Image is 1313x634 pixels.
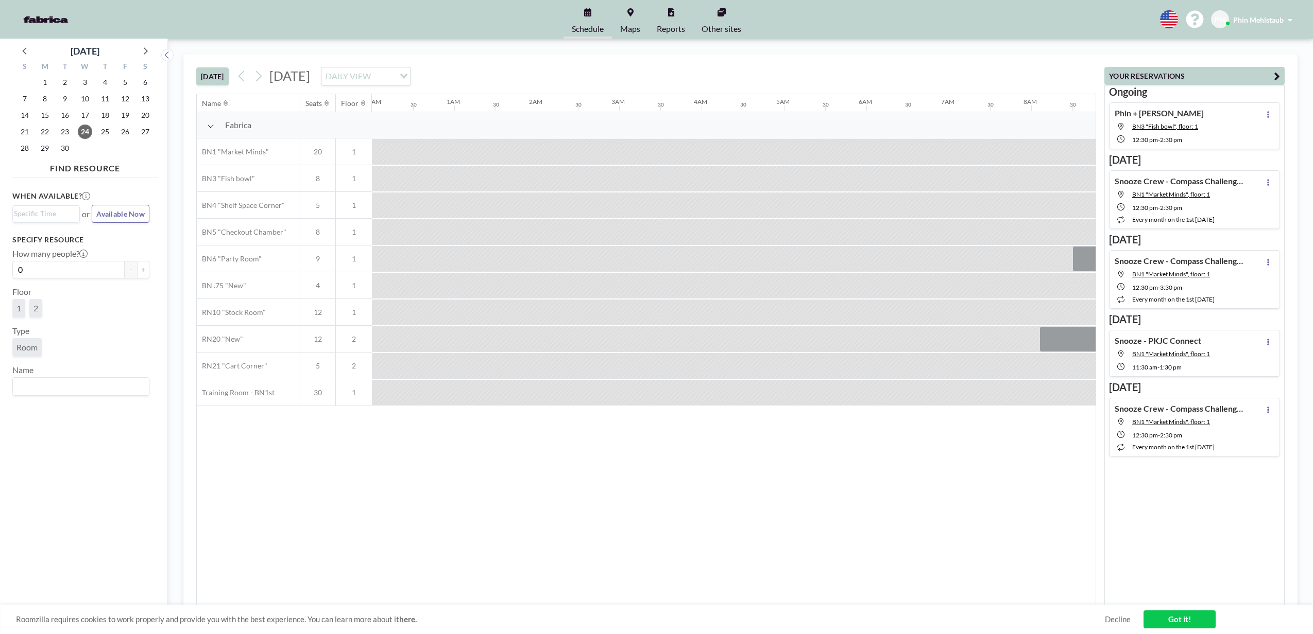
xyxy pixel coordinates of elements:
div: Search for option [321,67,411,85]
div: 30 [658,101,664,108]
span: Monday, September 8, 2025 [38,92,52,106]
span: 12:30 PM [1132,204,1158,212]
div: S [135,61,155,74]
span: Wednesday, September 3, 2025 [78,75,92,90]
h4: Snooze Crew - Compass Challenge Connect [1115,256,1243,266]
div: F [115,61,135,74]
div: Floor [341,99,359,108]
span: every month on the 1st [DATE] [1132,216,1215,223]
button: [DATE] [196,67,229,85]
span: Tuesday, September 9, 2025 [58,92,72,106]
h4: Snooze Crew - Compass Challenge Connect [1115,176,1243,186]
span: Room [16,342,38,353]
div: W [75,61,95,74]
span: every month on the 1st [DATE] [1132,443,1215,451]
h4: FIND RESOURCE [12,159,158,173]
div: 12AM [364,98,381,105]
div: 30 [987,101,994,108]
div: 3AM [611,98,625,105]
span: 12:30 PM [1132,284,1158,291]
input: Search for option [14,380,143,393]
span: 1 [336,227,372,237]
button: Available Now [92,205,149,223]
a: here. [399,614,417,624]
div: 30 [411,101,417,108]
span: Roomzilla requires cookies to work properly and provide you with the best experience. You can lea... [16,614,1105,624]
span: 1 [336,174,372,183]
span: Sunday, September 21, 2025 [18,125,32,139]
input: Search for option [14,208,74,219]
span: or [82,209,90,219]
span: 1 [336,147,372,156]
h3: [DATE] [1109,233,1280,246]
span: 8 [300,227,335,237]
span: 1 [16,303,21,313]
span: 12:30 PM [1132,136,1158,144]
button: - [125,261,137,278]
span: - [1158,431,1160,439]
div: 30 [575,101,582,108]
span: Wednesday, September 17, 2025 [78,108,92,122]
span: BN1 "Market Minds", floor: 1 [1132,270,1210,278]
span: BN6 "Party Room" [197,254,262,263]
span: 1:30 PM [1159,363,1182,371]
h3: [DATE] [1109,381,1280,394]
h3: [DATE] [1109,313,1280,326]
a: Decline [1105,614,1131,624]
a: Got it! [1144,610,1216,628]
span: 12 [300,308,335,317]
span: Sunday, September 14, 2025 [18,108,32,122]
div: 30 [740,101,746,108]
span: 12:30 PM [1132,431,1158,439]
label: Type [12,326,29,336]
div: 1AM [447,98,460,105]
span: Saturday, September 6, 2025 [138,75,152,90]
label: How many people? [12,249,88,259]
span: Thursday, September 4, 2025 [98,75,112,90]
div: Search for option [13,378,149,395]
span: 20 [300,147,335,156]
span: every month on the 1st [DATE] [1132,295,1215,303]
span: 1 [336,201,372,210]
span: - [1157,363,1159,371]
span: - [1158,204,1160,212]
span: [DATE] [269,68,310,83]
span: BN3 "Fish bowl" [197,174,255,183]
div: Name [202,99,221,108]
span: Saturday, September 13, 2025 [138,92,152,106]
span: 3:30 PM [1160,284,1182,291]
div: 5AM [776,98,790,105]
span: Other sites [702,25,741,33]
span: Tuesday, September 16, 2025 [58,108,72,122]
span: Tuesday, September 2, 2025 [58,75,72,90]
span: BN5 "Checkout Chamber" [197,227,286,237]
span: 5 [300,361,335,371]
h4: Snooze Crew - Compass Challenge Connect [1115,403,1243,414]
h4: Snooze - PKJC Connect [1115,336,1201,346]
span: 11:30 AM [1132,363,1157,371]
span: 30 [300,388,335,397]
span: Monday, September 15, 2025 [38,108,52,122]
span: 2:30 PM [1160,204,1182,212]
input: Search for option [374,69,394,83]
span: Wednesday, September 10, 2025 [78,92,92,106]
span: 1 [336,388,372,397]
span: Maps [620,25,640,33]
span: Schedule [572,25,604,33]
div: M [35,61,55,74]
span: 1 [336,254,372,263]
span: - [1158,284,1160,291]
span: 2:30 PM [1160,431,1182,439]
span: 8 [300,174,335,183]
span: Monday, September 1, 2025 [38,75,52,90]
span: 2 [336,361,372,371]
span: Phin Mehlstaub [1233,15,1284,24]
span: BN1 "Market Minds", floor: 1 [1132,350,1210,358]
span: BN1 "Market Minds" [197,147,269,156]
div: 30 [1070,101,1076,108]
span: Sunday, September 7, 2025 [18,92,32,106]
span: Thursday, September 18, 2025 [98,108,112,122]
span: 1 [336,308,372,317]
span: 2:30 PM [1160,136,1182,144]
span: Thursday, September 25, 2025 [98,125,112,139]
